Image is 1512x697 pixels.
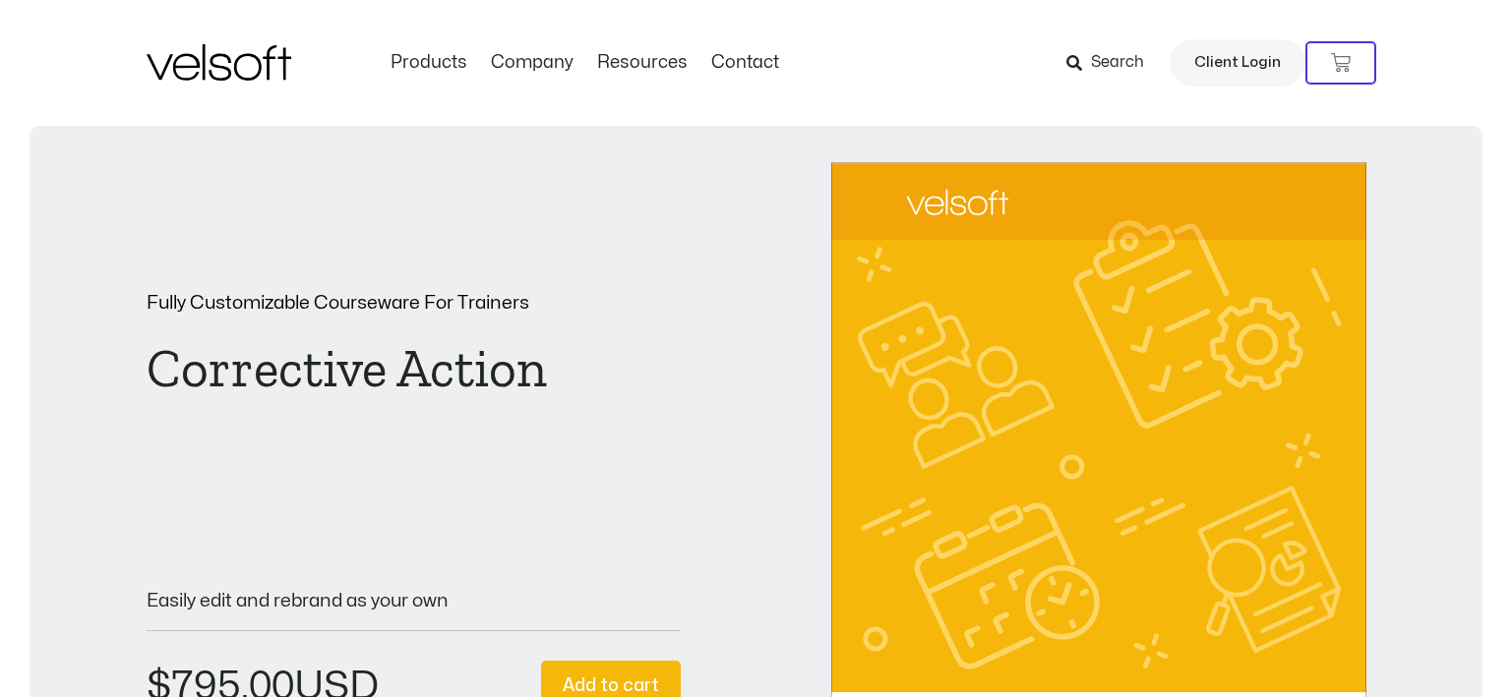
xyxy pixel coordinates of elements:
p: Easily edit and rebrand as your own [147,592,681,610]
h1: Corrective Action [147,342,681,395]
a: ContactMenu Toggle [699,52,791,74]
a: CompanyMenu Toggle [479,52,585,74]
span: Client Login [1194,50,1281,76]
span: Search [1091,50,1144,76]
nav: Menu [379,52,791,74]
img: Velsoft Training Materials [147,44,291,81]
a: ProductsMenu Toggle [379,52,479,74]
a: ResourcesMenu Toggle [585,52,699,74]
a: Client Login [1170,39,1305,87]
a: Search [1066,46,1158,80]
p: Fully Customizable Courseware For Trainers [147,294,681,313]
